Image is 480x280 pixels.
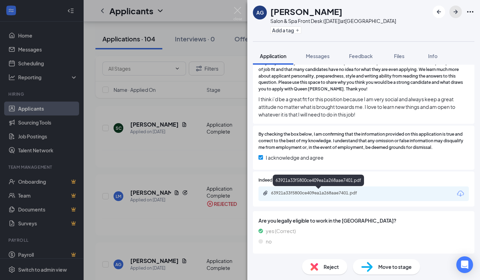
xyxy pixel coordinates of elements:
a: Paperclip63921a33f5800ce409ea1a268aae7401.pdf [263,190,376,197]
div: 63921a33f5800ce409ea1a268aae7401.pdf [273,175,364,186]
span: no [266,238,272,245]
div: Salon & Spa Front Desk ([DATE]) at [GEOGRAPHIC_DATA] [270,17,396,24]
svg: Ellipses [466,8,474,16]
span: Indeed Resume [258,177,289,184]
button: ArrowRight [449,6,462,18]
svg: Plus [295,28,300,32]
div: 63921a33f5800ce409ea1a268aae7401.pdf [271,190,369,196]
h1: [PERSON_NAME] [270,6,342,17]
button: PlusAdd a tag [270,26,301,34]
span: Are you legally eligible to work in the [GEOGRAPHIC_DATA]? [258,217,469,224]
span: Feedback [349,53,373,59]
svg: Paperclip [263,190,268,196]
span: yes (Correct) [266,227,296,235]
button: ArrowLeftNew [433,6,445,18]
span: I acknowledge and agree [266,154,324,161]
svg: ArrowLeftNew [435,8,443,16]
div: Open Intercom Messenger [456,256,473,273]
span: Reject [324,263,339,271]
span: Messages [306,53,330,59]
svg: Download [456,190,465,198]
span: Move to stage [378,263,412,271]
span: Why do you think you would be a fit for this position? Our experience is that resumes are a poor ... [258,60,469,93]
span: I think i’d be a great fit for this position because I am very social and always keep a great att... [258,95,469,118]
svg: ArrowRight [451,8,460,16]
span: Files [394,53,404,59]
div: AG [256,9,264,16]
span: Info [428,53,438,59]
span: By checking the box below, I am confirming that the information provided on this application is t... [258,131,469,151]
span: Application [260,53,286,59]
